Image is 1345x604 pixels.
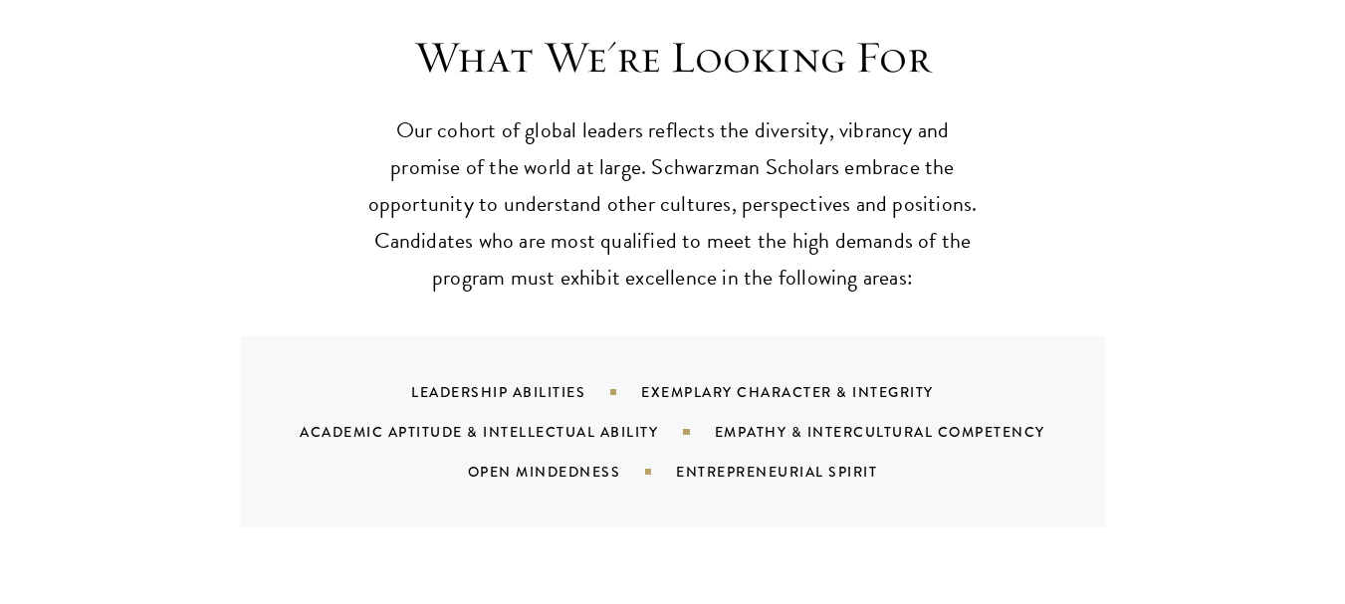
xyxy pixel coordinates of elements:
[715,422,1095,442] div: Empathy & Intercultural Competency
[468,462,677,482] div: Open Mindedness
[641,382,984,402] div: Exemplary Character & Integrity
[364,112,982,297] p: Our cohort of global leaders reflects the diversity, vibrancy and promise of the world at large. ...
[676,462,927,482] div: Entrepreneurial Spirit
[364,30,982,86] h3: What We're Looking For
[411,382,641,402] div: Leadership Abilities
[300,422,714,442] div: Academic Aptitude & Intellectual Ability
